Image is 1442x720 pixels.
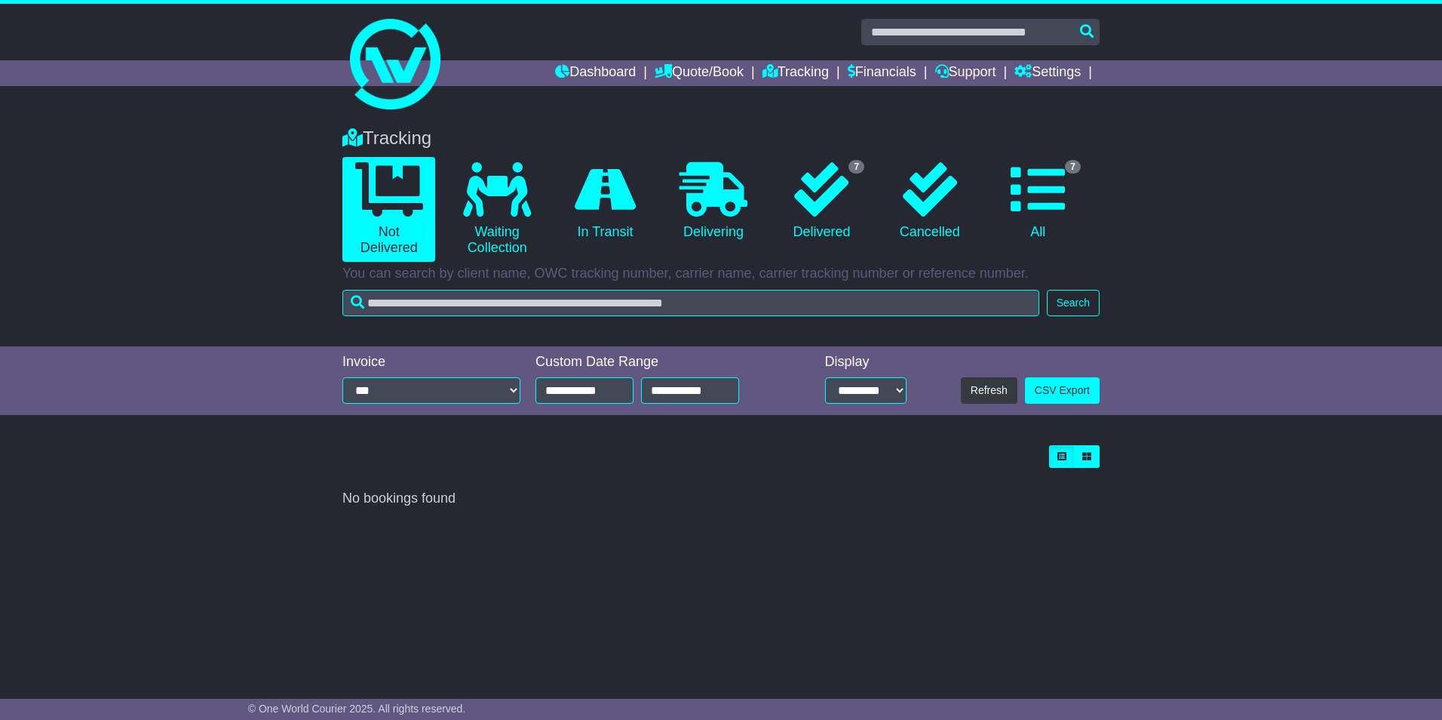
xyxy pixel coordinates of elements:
p: You can search by client name, OWC tracking number, carrier name, carrier tracking number or refe... [342,266,1100,282]
span: 7 [848,160,864,174]
div: Display [825,354,907,371]
a: Waiting Collection [450,157,543,262]
button: Search [1047,290,1100,316]
a: 7 Delivered [775,157,868,246]
span: 7 [1065,160,1081,174]
a: Cancelled [883,157,976,246]
a: Tracking [762,60,829,86]
div: Tracking [335,128,1107,149]
a: In Transit [559,157,652,246]
div: No bookings found [342,491,1100,507]
span: © One World Courier 2025. All rights reserved. [248,703,466,715]
div: Invoice [342,354,520,371]
a: Quote/Book [655,60,744,86]
button: Refresh [961,377,1017,404]
a: Delivering [667,157,759,246]
a: 7 All [992,157,1085,246]
a: Support [935,60,996,86]
a: Dashboard [555,60,636,86]
a: Financials [848,60,916,86]
a: Not Delivered [342,157,435,262]
a: CSV Export [1025,377,1100,404]
div: Custom Date Range [535,354,778,371]
a: Settings [1014,60,1081,86]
